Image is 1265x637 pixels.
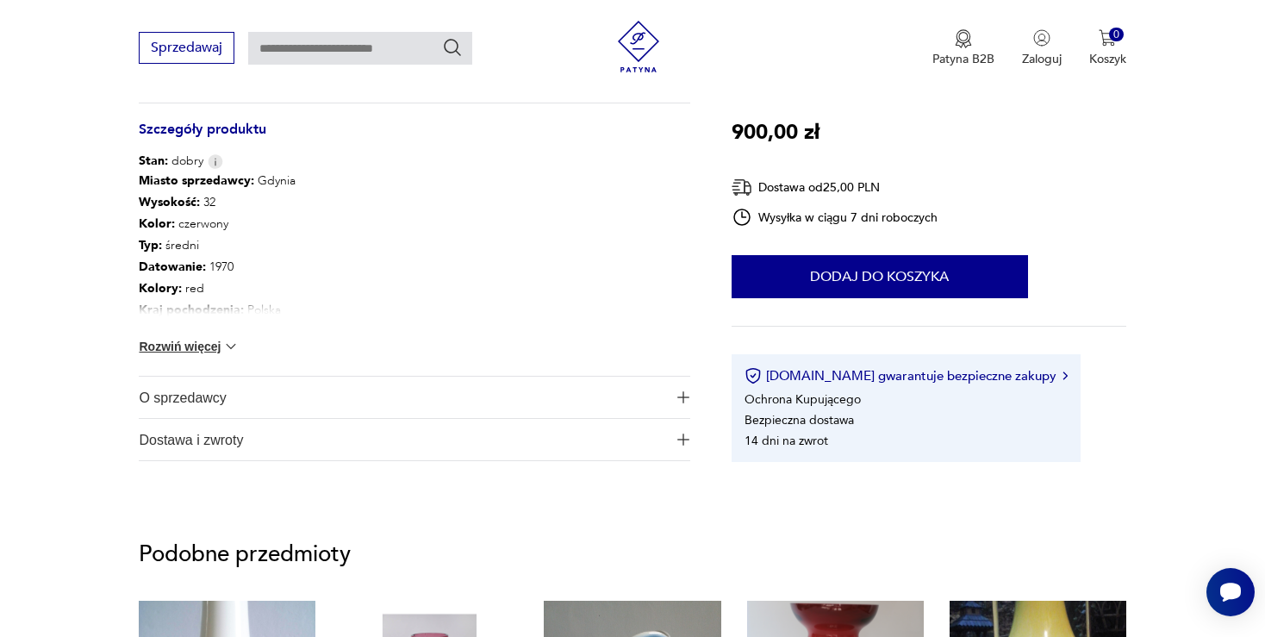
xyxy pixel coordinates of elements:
[745,390,861,407] li: Ochrona Kupującego
[732,255,1028,298] button: Dodaj do koszyka
[139,280,182,297] b: Kolory :
[139,302,244,318] b: Kraj pochodzenia :
[139,194,200,210] b: Wysokość :
[1089,29,1126,67] button: 0Koszyk
[139,256,528,278] p: 1970
[745,367,762,384] img: Ikona certyfikatu
[1089,51,1126,67] p: Koszyk
[139,215,175,232] b: Kolor:
[139,213,528,234] p: czerwony
[208,154,223,169] img: Info icon
[139,419,666,460] span: Dostawa i zwroty
[139,234,528,256] p: średni
[732,177,938,198] div: Dostawa od 25,00 PLN
[139,377,689,418] button: Ikona plusaO sprzedawcy
[139,153,203,170] span: dobry
[732,177,752,198] img: Ikona dostawy
[139,170,528,191] p: Gdynia
[139,544,1125,565] p: Podobne przedmioty
[139,338,239,355] button: Rozwiń więcej
[139,419,689,460] button: Ikona plusaDostawa i zwroty
[677,391,689,403] img: Ikona plusa
[1206,568,1255,616] iframe: Smartsupp widget button
[677,434,689,446] img: Ikona plusa
[222,338,240,355] img: chevron down
[139,32,234,64] button: Sprzedawaj
[139,124,689,153] h3: Szczegóły produktu
[139,153,168,169] b: Stan:
[139,278,528,299] p: red
[1033,29,1050,47] img: Ikonka użytkownika
[732,116,819,149] p: 900,00 zł
[1062,372,1068,380] img: Ikona strzałki w prawo
[139,237,162,253] b: Typ :
[442,37,463,58] button: Szukaj
[732,207,938,228] div: Wysyłka w ciągu 7 dni roboczych
[932,51,994,67] p: Patyna B2B
[745,411,854,428] li: Bezpieczna dostawa
[932,29,994,67] a: Ikona medaluPatyna B2B
[745,367,1068,384] button: [DOMAIN_NAME] gwarantuje bezpieczne zakupy
[139,191,528,213] p: 32
[139,43,234,55] a: Sprzedawaj
[139,377,666,418] span: O sprzedawcy
[613,21,664,72] img: Patyna - sklep z meblami i dekoracjami vintage
[1022,29,1062,67] button: Zaloguj
[745,432,828,448] li: 14 dni na zwrot
[955,29,972,48] img: Ikona medalu
[1109,28,1124,42] div: 0
[139,172,254,189] b: Miasto sprzedawcy :
[139,299,528,321] p: Polska
[139,259,206,275] b: Datowanie :
[1099,29,1116,47] img: Ikona koszyka
[932,29,994,67] button: Patyna B2B
[1022,51,1062,67] p: Zaloguj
